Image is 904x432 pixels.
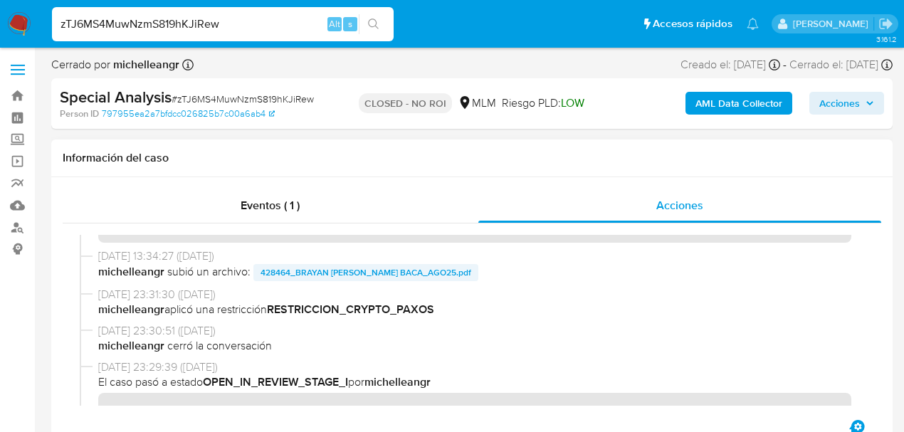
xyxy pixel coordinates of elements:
span: Acciones [656,197,703,214]
b: michelleangr [110,56,179,73]
button: AML Data Collector [685,92,792,115]
input: Buscar usuario o caso... [52,15,394,33]
b: Person ID [60,107,99,120]
span: Acciones [819,92,860,115]
a: Salir [878,16,893,31]
h1: Información del caso [63,151,881,165]
button: search-icon [359,14,388,34]
span: Riesgo PLD: [502,95,584,111]
span: Alt [329,17,340,31]
span: LOW [561,95,584,111]
span: Accesos rápidos [653,16,732,31]
b: Special Analysis [60,85,172,108]
span: Cerrado por [51,57,179,73]
span: # zTJ6MS4MuwNzmS819hKJiRew [172,92,314,106]
a: Notificaciones [747,18,759,30]
span: s [348,17,352,31]
div: Cerrado el: [DATE] [789,57,893,73]
span: Eventos ( 1 ) [241,197,300,214]
div: MLM [458,95,496,111]
a: 797955ea2a7bfdcc026825b7c00a6ab4 [102,107,275,120]
span: - [783,57,787,73]
p: michelleangelica.rodriguez@mercadolibre.com.mx [793,17,873,31]
p: CLOSED - NO ROI [359,93,452,113]
div: Creado el: [DATE] [680,57,780,73]
b: AML Data Collector [695,92,782,115]
button: Acciones [809,92,884,115]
